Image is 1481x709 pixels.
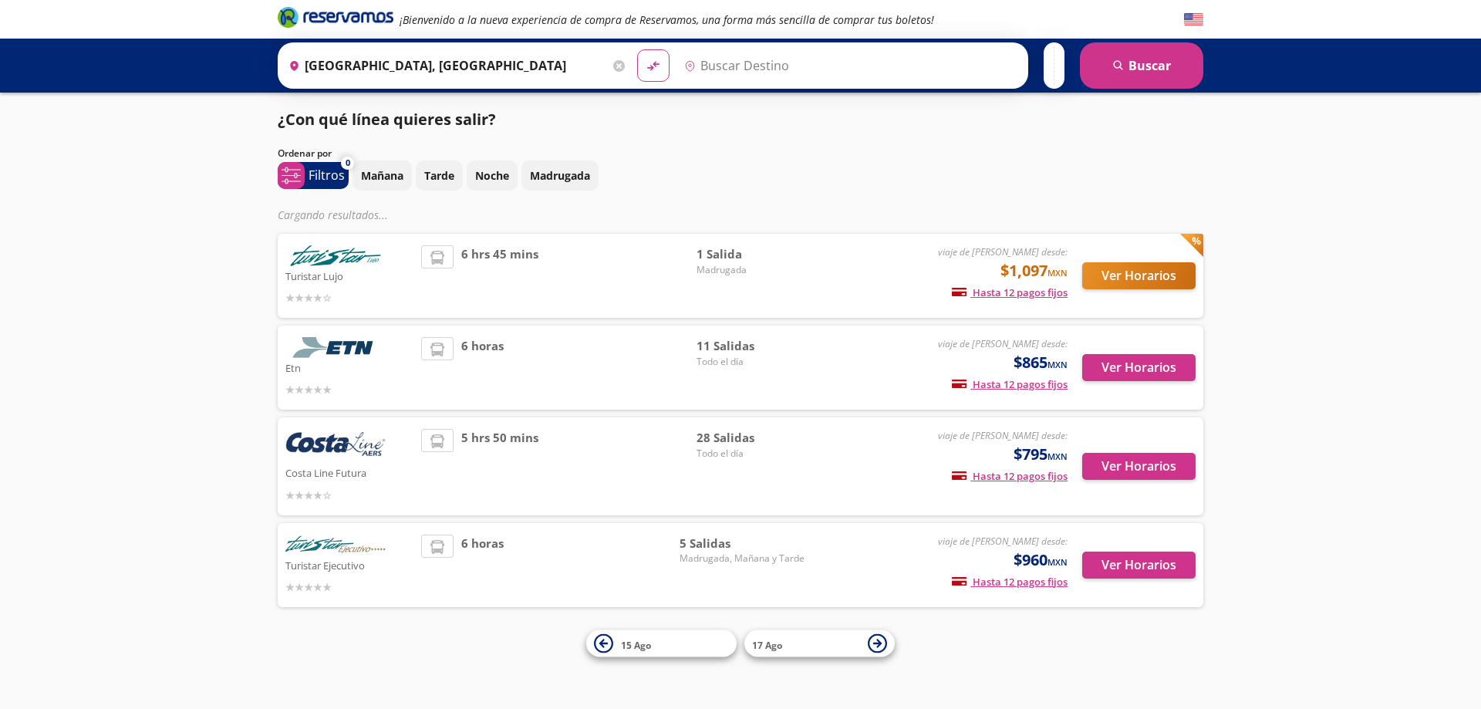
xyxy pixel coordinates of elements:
[952,469,1068,483] span: Hasta 12 pagos fijos
[521,160,599,191] button: Madrugada
[952,285,1068,299] span: Hasta 12 pagos fijos
[361,167,403,184] p: Mañana
[461,429,538,504] span: 5 hrs 50 mins
[938,535,1068,548] em: viaje de [PERSON_NAME] desde:
[1082,453,1196,480] button: Ver Horarios
[1082,354,1196,381] button: Ver Horarios
[1047,556,1068,568] small: MXN
[1047,451,1068,462] small: MXN
[461,245,538,306] span: 6 hrs 45 mins
[285,358,413,376] p: Etn
[697,429,805,447] span: 28 Salidas
[938,245,1068,258] em: viaje de [PERSON_NAME] desde:
[952,377,1068,391] span: Hasta 12 pagos fijos
[278,208,388,222] em: Cargando resultados ...
[278,162,349,189] button: 0Filtros
[697,355,805,369] span: Todo el día
[1000,259,1068,282] span: $1,097
[278,108,496,131] p: ¿Con qué línea quieres salir?
[678,46,1021,85] input: Buscar Destino
[461,535,504,596] span: 6 horas
[1014,351,1068,374] span: $865
[278,5,393,29] i: Brand Logo
[1184,10,1203,29] button: English
[285,429,386,463] img: Costa Line Futura
[697,245,805,263] span: 1 Salida
[424,167,454,184] p: Tarde
[952,575,1068,589] span: Hasta 12 pagos fijos
[285,245,386,266] img: Turistar Lujo
[680,552,805,566] span: Madrugada, Mañana y Tarde
[1082,552,1196,579] button: Ver Horarios
[416,160,463,191] button: Tarde
[1014,549,1068,572] span: $960
[697,263,805,277] span: Madrugada
[346,157,350,170] span: 0
[938,337,1068,350] em: viaje de [PERSON_NAME] desde:
[697,447,805,461] span: Todo el día
[744,630,895,657] button: 17 Ago
[285,535,386,555] img: Turistar Ejecutivo
[285,463,413,481] p: Costa Line Futura
[1047,359,1068,370] small: MXN
[282,46,609,85] input: Buscar Origen
[697,337,805,355] span: 11 Salidas
[680,535,805,552] span: 5 Salidas
[467,160,518,191] button: Noche
[400,12,934,27] em: ¡Bienvenido a la nueva experiencia de compra de Reservamos, una forma más sencilla de comprar tus...
[938,429,1068,442] em: viaje de [PERSON_NAME] desde:
[285,337,386,358] img: Etn
[285,555,413,574] p: Turistar Ejecutivo
[309,166,345,184] p: Filtros
[475,167,509,184] p: Noche
[353,160,412,191] button: Mañana
[586,630,737,657] button: 15 Ago
[1082,262,1196,289] button: Ver Horarios
[461,337,504,398] span: 6 horas
[1014,443,1068,466] span: $795
[285,266,413,285] p: Turistar Lujo
[1080,42,1203,89] button: Buscar
[621,638,651,651] span: 15 Ago
[530,167,590,184] p: Madrugada
[278,147,332,160] p: Ordenar por
[1047,267,1068,279] small: MXN
[752,638,782,651] span: 17 Ago
[278,5,393,33] a: Brand Logo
